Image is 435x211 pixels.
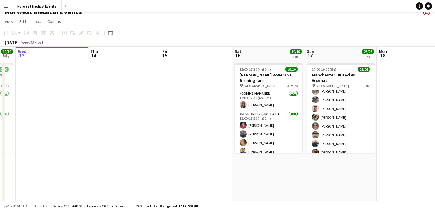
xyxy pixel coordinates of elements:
[234,52,241,59] span: 16
[5,39,19,45] div: [DATE]
[307,63,375,153] app-job-card: 14:00-19:00 (5h)26/26Manchester United vs Arsenal [GEOGRAPHIC_DATA]1 Role[PERSON_NAME][PERSON_NAM...
[163,49,167,54] span: Fri
[240,67,271,72] span: 13:00-17:30 (4h30m)
[30,18,44,25] a: Jobs
[312,67,336,72] span: 14:00-19:00 (5h)
[47,19,61,24] span: Comms
[316,83,349,88] span: [GEOGRAPHIC_DATA]
[362,54,374,59] div: 1 Job
[2,18,16,25] a: View
[5,19,13,24] span: View
[17,18,29,25] a: Edit
[361,83,370,88] span: 1 Role
[18,49,27,54] span: Wed
[290,49,302,54] span: 10/10
[287,83,298,88] span: 3 Roles
[306,52,314,59] span: 17
[235,111,302,193] app-card-role: Responder (First Aid)8/813:00-17:30 (4h30m)[PERSON_NAME][PERSON_NAME][PERSON_NAME][PERSON_NAME]
[358,67,370,72] span: 26/26
[53,204,198,208] div: Salary £115 448.00 + Expenses £0.00 + Subsistence £260.00 =
[379,49,387,54] span: Mon
[90,49,98,54] span: Thu
[362,49,374,54] span: 26/26
[45,18,63,25] a: Comms
[12,0,62,12] button: Norwest Medical Events
[37,40,43,44] div: BST
[20,40,35,44] span: Week 33
[243,83,277,88] span: [GEOGRAPHIC_DATA]
[285,67,298,72] span: 10/10
[149,204,198,208] span: Total Budgeted £115 708.00
[33,204,48,208] span: All jobs
[235,49,241,54] span: Sat
[10,204,27,208] span: Budgeted
[307,49,314,54] span: Sun
[32,19,41,24] span: Jobs
[19,19,26,24] span: Edit
[1,49,13,54] span: 10/10
[1,54,13,59] div: 1 Job
[378,52,387,59] span: 18
[162,52,167,59] span: 15
[235,63,302,153] app-job-card: 13:00-17:30 (4h30m)10/10[PERSON_NAME] Rovers vs Birmingham [GEOGRAPHIC_DATA]3 RolesComms Manager1...
[235,72,302,83] h3: [PERSON_NAME] Rovers vs Birmingham
[17,52,27,59] span: 13
[307,72,375,83] h3: Manchester United vs Arsenal
[3,203,28,209] button: Budgeted
[235,90,302,111] app-card-role: Comms Manager1/113:00-17:30 (4h30m)[PERSON_NAME]
[89,52,98,59] span: 14
[290,54,301,59] div: 1 Job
